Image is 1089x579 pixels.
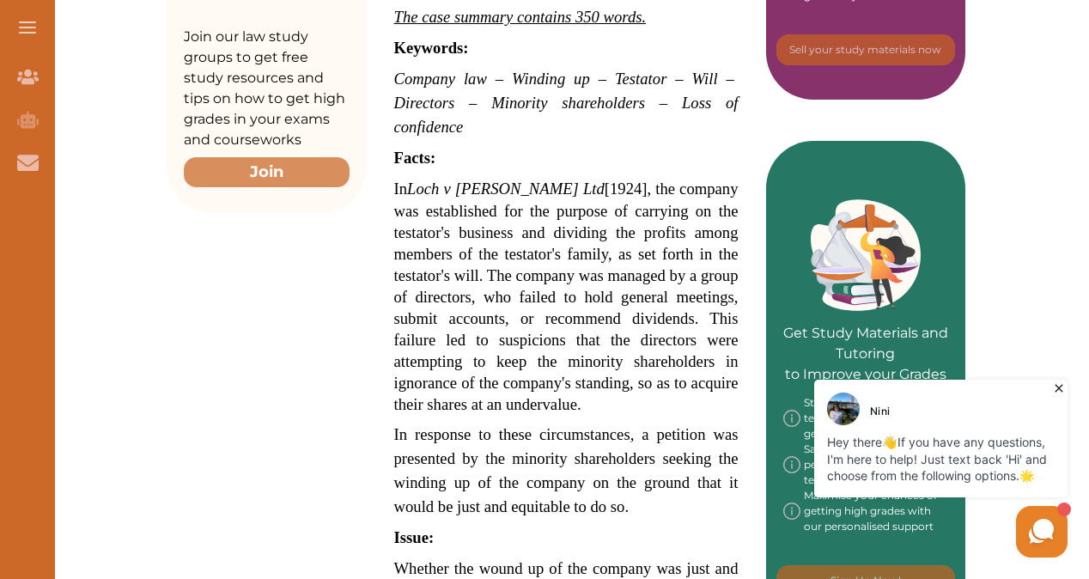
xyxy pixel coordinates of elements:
span: Facts: [394,149,436,167]
span: The case summary contains 350 words. [394,8,647,26]
p: Sell your study materials now [789,42,941,58]
em: Loch v [PERSON_NAME] Ltd [407,180,605,198]
span: [1924], the company was established for the purpose of carrying on the testator's business and di... [394,180,739,413]
p: Get Study Materials and Tutoring to Improve your Grades [783,275,949,385]
button: Join [184,157,350,187]
span: Keywords: [394,39,469,57]
span: In response to these circumstances, a petition was presented by the minority shareholders seeking... [394,425,739,515]
p: Join our law study groups to get free study resources and tips on how to get high grades in your ... [184,27,350,150]
button: [object Object] [776,34,955,65]
span: Issue: [394,528,435,546]
span: – Winding up – Testator – Will – Directors – Minority shareholders – Loss of confidence [394,70,739,136]
img: Green card image [811,199,921,311]
span: Company law [394,70,487,88]
span: In [394,180,408,198]
iframe: HelpCrunch [677,375,1072,562]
